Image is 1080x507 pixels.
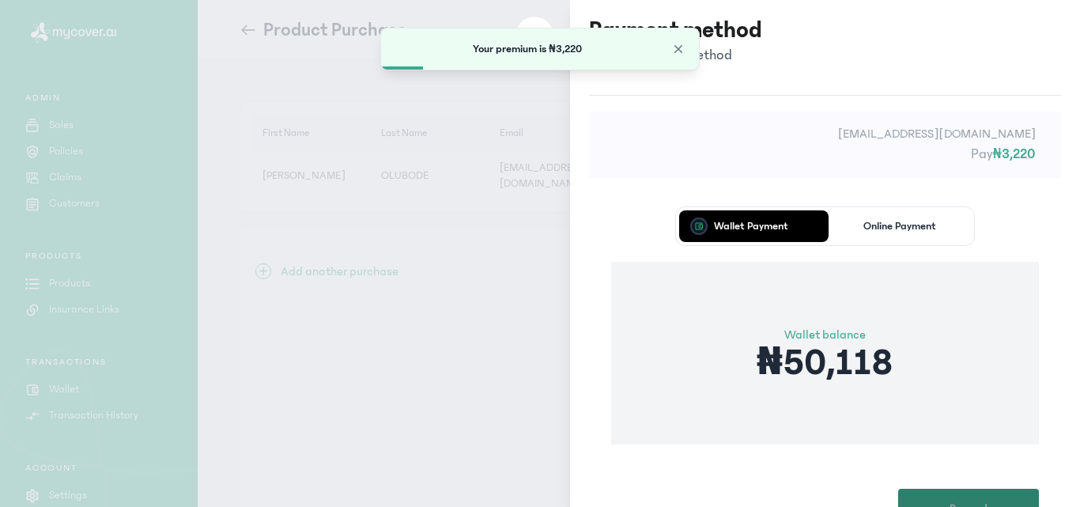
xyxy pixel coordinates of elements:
[614,143,1036,165] p: Pay
[757,325,893,344] p: Wallet balance
[714,221,788,232] p: Wallet Payment
[863,221,936,232] p: Online Payment
[473,43,582,55] span: Your premium is ₦3,220
[757,344,893,382] p: ₦50,118
[993,146,1036,162] span: ₦3,220
[670,41,686,57] button: Close
[679,210,822,242] button: Wallet Payment
[614,124,1036,143] p: [EMAIL_ADDRESS][DOMAIN_NAME]
[829,210,972,242] button: Online Payment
